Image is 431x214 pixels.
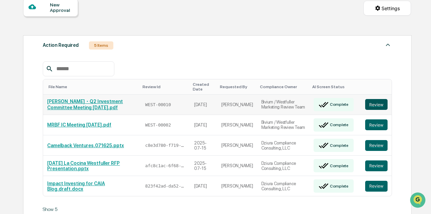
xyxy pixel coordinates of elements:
td: [PERSON_NAME] [217,95,257,115]
img: 8933085812038_c878075ebb4cc5468115_72.jpg [14,65,26,77]
td: [PERSON_NAME] [217,176,257,196]
div: Complete [329,122,349,127]
td: 2025-07-15 [190,135,217,156]
button: Review [365,181,388,192]
div: 🗄️ [49,152,55,158]
div: Start new chat [31,65,111,72]
div: Toggle SortBy [312,84,358,89]
td: Bivium / Westfuller Marketing Review Team [257,95,310,115]
span: c8e3d780-f719-41d7-84c3-a659409448a4 [145,143,186,148]
span: afc8c1ac-6f68-4627-999b-d97b3a6d8081 [145,163,186,169]
div: Complete [329,102,349,107]
td: [DATE] [190,115,217,135]
div: 5 Items [89,41,113,50]
a: Camelback Ventures.071625.pptx [47,143,124,148]
a: 🖐️Preclearance [4,149,46,161]
button: Start new chat [115,67,124,75]
button: Settings [363,1,411,16]
img: caret [384,41,392,49]
span: WEST-00010 [145,102,171,108]
div: 🖐️ [7,152,12,158]
div: New Approval [50,2,73,13]
td: [PERSON_NAME] [217,135,257,156]
td: [PERSON_NAME] [217,156,257,176]
span: WEST-00002 [145,122,171,128]
td: 2025-07-15 [190,156,217,176]
span: [PERSON_NAME] [21,123,55,129]
span: Pylon [68,164,82,169]
div: Toggle SortBy [367,84,389,89]
button: Review [365,119,388,130]
span: [DATE] [60,105,74,111]
span: Attestations [56,152,84,158]
span: • [56,123,59,129]
span: Preclearance [14,152,44,158]
span: [DATE] [60,123,74,129]
a: Powered byPylon [48,163,82,169]
a: MRBF IC Meeting [DATE].pdf [47,122,111,128]
a: [DATE] La Cocina Westfuller RFP Presentation.pptx [47,160,120,171]
div: Complete [329,143,349,148]
a: [PERSON_NAME]・Q2 Investment Committee Meeting [DATE].pdf [47,99,123,110]
td: Dziura Compliance Consulting, LLC [257,156,310,176]
td: Dziura Compliance Consulting, LLC [257,135,310,156]
button: Review [365,99,388,110]
div: Complete [329,163,349,168]
a: Impact Investing for CAIA Blog.draft.docx [47,181,105,192]
div: Toggle SortBy [260,84,307,89]
button: Review [365,160,388,171]
div: Show 5 [43,207,90,212]
div: Past conversations [7,88,45,94]
div: Toggle SortBy [193,82,214,92]
td: [PERSON_NAME] [217,115,257,135]
td: Bivium / Westfuller Marketing Review Team [257,115,310,135]
span: [PERSON_NAME] [21,105,55,111]
img: Rachel Stanley [7,99,18,110]
td: Dziura Compliance Consulting, LLC [257,176,310,196]
p: How can we help? [7,27,124,38]
span: • [56,105,59,111]
div: Toggle SortBy [49,84,137,89]
img: Greenboard [7,7,20,20]
div: Action Required [43,41,79,50]
td: [DATE] [190,95,217,115]
img: Rachel Stanley [7,117,18,128]
img: 1746055101610-c473b297-6a78-478c-a979-82029cc54cd1 [7,65,19,77]
div: Toggle SortBy [220,84,255,89]
iframe: Open customer support [409,192,428,210]
button: Review [365,140,388,151]
span: 823f42ad-da52-427a-bdfe-d3b490ef0764 [145,183,186,189]
td: [DATE] [190,176,217,196]
button: See all [105,87,124,95]
a: 🗄️Attestations [46,149,87,161]
div: We're available if you need us! [31,72,93,77]
div: Complete [329,184,349,189]
div: Toggle SortBy [143,84,187,89]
